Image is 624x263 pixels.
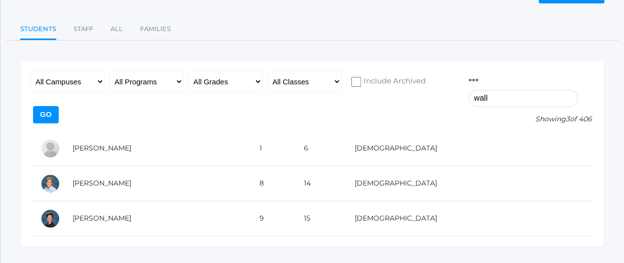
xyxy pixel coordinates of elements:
[566,114,570,123] span: 3
[344,201,594,236] td: [DEMOGRAPHIC_DATA]
[63,166,250,201] td: [PERSON_NAME]
[20,19,56,40] a: Students
[40,174,60,193] div: Nate Wallock
[351,77,361,87] input: Include Archived
[63,201,250,236] td: [PERSON_NAME]
[250,131,294,166] td: 1
[294,131,345,166] td: 6
[469,90,578,107] input: Filter by name
[344,131,594,166] td: [DEMOGRAPHIC_DATA]
[294,201,345,236] td: 15
[361,75,426,88] span: Include Archived
[294,166,345,201] td: 14
[140,19,171,39] a: Families
[33,106,59,123] input: Go
[250,201,294,236] td: 9
[110,19,123,39] a: All
[73,19,93,39] a: Staff
[40,209,60,228] div: Noah Wallock
[250,166,294,201] td: 8
[40,139,60,158] div: Mary Wallock
[344,166,594,201] td: [DEMOGRAPHIC_DATA]
[63,131,250,166] td: [PERSON_NAME]
[469,114,594,124] p: Showing of 406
